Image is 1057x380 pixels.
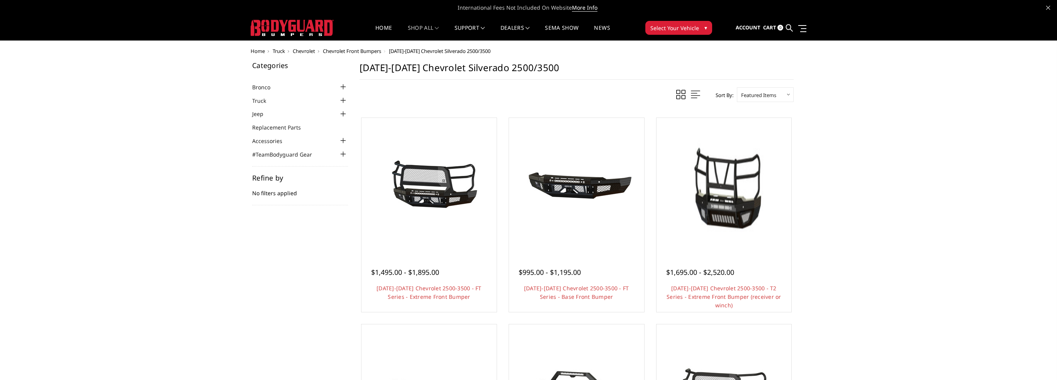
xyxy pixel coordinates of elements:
a: Home [251,48,265,55]
a: 2024-2026 Chevrolet 2500-3500 - T2 Series - Extreme Front Bumper (receiver or winch) 2024-2026 Ch... [658,120,790,251]
a: Support [455,25,485,40]
span: $1,495.00 - $1,895.00 [371,268,439,277]
a: Dealers [501,25,530,40]
h1: [DATE]-[DATE] Chevrolet Silverado 2500/3500 [360,62,794,80]
a: #TeamBodyguard Gear [252,150,322,158]
a: Replacement Parts [252,123,310,131]
span: [DATE]-[DATE] Chevrolet Silverado 2500/3500 [389,48,490,55]
h5: Categories [252,62,348,69]
a: Truck [273,48,285,55]
a: Home [375,25,392,40]
a: Account [736,17,760,38]
span: 0 [777,25,783,31]
a: [DATE]-[DATE] Chevrolet 2500-3500 - FT Series - Base Front Bumper [524,285,629,300]
a: Cart 0 [763,17,783,38]
h5: Refine by [252,174,348,181]
a: [DATE]-[DATE] Chevrolet 2500-3500 - FT Series - Extreme Front Bumper [377,285,482,300]
span: Account [736,24,760,31]
a: Accessories [252,137,292,145]
div: No filters applied [252,174,348,205]
img: BODYGUARD BUMPERS [251,20,334,36]
a: Chevrolet Front Bumpers [323,48,381,55]
span: $995.00 - $1,195.00 [519,268,581,277]
a: 2024-2025 Chevrolet 2500-3500 - FT Series - Base Front Bumper 2024-2025 Chevrolet 2500-3500 - FT ... [511,120,642,251]
a: [DATE]-[DATE] Chevrolet 2500-3500 - T2 Series - Extreme Front Bumper (receiver or winch) [667,285,781,309]
a: Bronco [252,83,280,91]
label: Sort By: [711,89,733,101]
span: ▾ [704,24,707,32]
a: News [594,25,610,40]
a: Jeep [252,110,273,118]
span: $1,695.00 - $2,520.00 [666,268,734,277]
a: shop all [408,25,439,40]
a: 2024-2026 Chevrolet 2500-3500 - FT Series - Extreme Front Bumper 2024-2026 Chevrolet 2500-3500 - ... [363,120,495,251]
a: Chevrolet [293,48,315,55]
a: SEMA Show [545,25,579,40]
a: More Info [572,4,597,12]
span: Cart [763,24,776,31]
span: Select Your Vehicle [650,24,699,32]
button: Select Your Vehicle [645,21,712,35]
a: Truck [252,97,276,105]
